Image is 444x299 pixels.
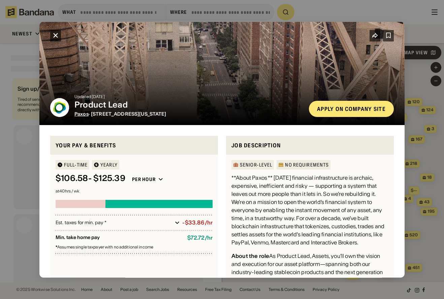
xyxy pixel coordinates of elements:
[50,98,69,117] img: Paxos logo
[56,141,213,149] div: Your pay & benefits
[74,111,304,117] div: · [STREET_ADDRESS][US_STATE]
[64,162,88,167] div: Full-time
[231,141,388,149] div: Job Description
[231,174,388,246] div: **About Paxos ** [DATE] financial infrastructure is archaic, expensive, inefficient and risky — s...
[317,106,386,111] div: Apply on company site
[74,94,304,98] div: Updated [DATE]
[285,162,329,167] div: No Requirements
[56,189,213,193] div: at 40 hrs / wk
[132,176,156,182] div: Per hour
[74,111,89,117] a: Paxos
[56,219,172,226] div: Est. taxes for min. pay *
[231,252,269,259] div: About the role
[187,235,213,241] div: $ 72.72 / hr
[74,100,304,110] div: Product Lead
[182,219,213,226] div: -$33.86/hr
[56,235,182,241] div: Min. take home pay
[56,174,125,183] div: $ 106.58 - $125.39
[56,245,213,249] div: Assumes single taxpayer with no additional income
[100,162,118,167] div: YEARLY
[240,162,272,167] div: Senior-Level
